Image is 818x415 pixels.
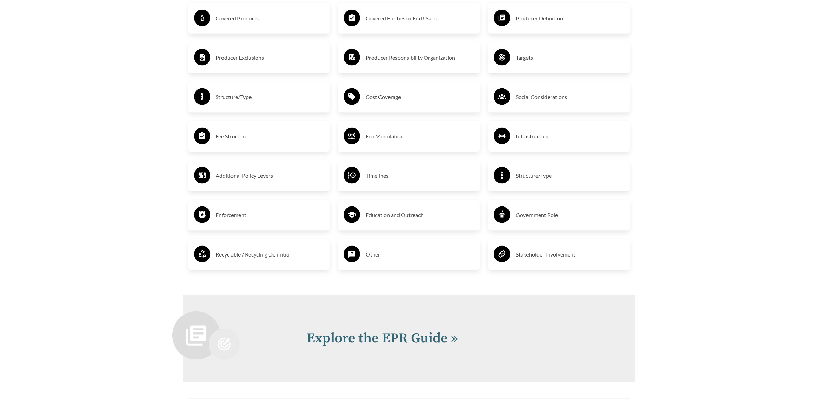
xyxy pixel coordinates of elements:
[216,91,325,103] h3: Structure/Type
[516,13,624,24] h3: Producer Definition
[516,131,624,142] h3: Infrastructure
[516,91,624,103] h3: Social Considerations
[216,13,325,24] h3: Covered Products
[516,210,624,221] h3: Government Role
[516,249,624,260] h3: Stakeholder Involvement
[366,91,474,103] h3: Cost Coverage
[366,210,474,221] h3: Education and Outreach
[516,170,624,181] h3: Structure/Type
[216,249,325,260] h3: Recyclable / Recycling Definition
[516,52,624,63] h3: Targets
[307,330,459,347] a: Explore the EPR Guide »
[366,249,474,260] h3: Other
[216,131,325,142] h3: Fee Structure
[216,210,325,221] h3: Enforcement
[366,52,474,63] h3: Producer Responsibility Organization
[366,170,474,181] h3: Timelines
[216,52,325,63] h3: Producer Exclusions
[366,131,474,142] h3: Eco Modulation
[366,13,474,24] h3: Covered Entities or End Users
[216,170,325,181] h3: Additional Policy Levers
